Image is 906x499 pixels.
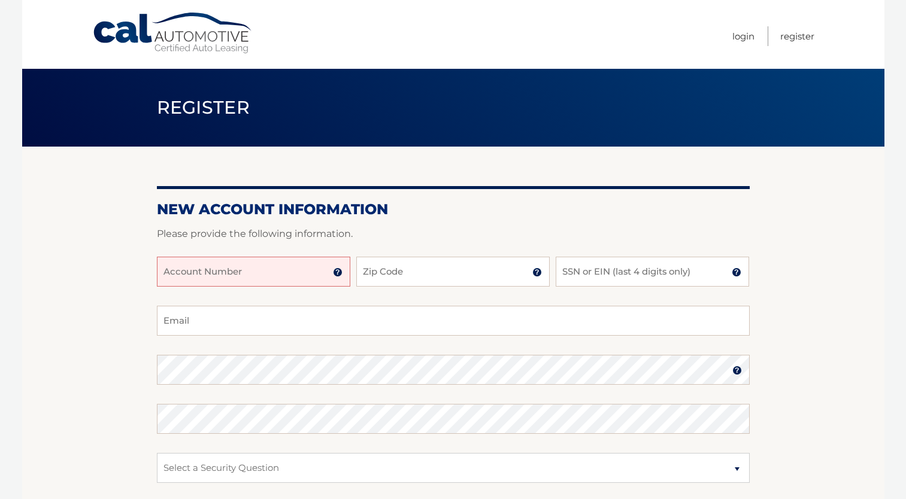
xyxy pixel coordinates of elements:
[556,257,749,287] input: SSN or EIN (last 4 digits only)
[732,267,741,277] img: tooltip.svg
[780,26,814,46] a: Register
[157,96,250,118] span: Register
[157,200,750,218] h2: New Account Information
[92,12,254,54] a: Cal Automotive
[732,366,742,375] img: tooltip.svg
[157,226,750,242] p: Please provide the following information.
[333,267,343,277] img: tooltip.svg
[157,257,350,287] input: Account Number
[157,306,750,336] input: Email
[732,26,755,46] a: Login
[356,257,550,287] input: Zip Code
[532,267,542,277] img: tooltip.svg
